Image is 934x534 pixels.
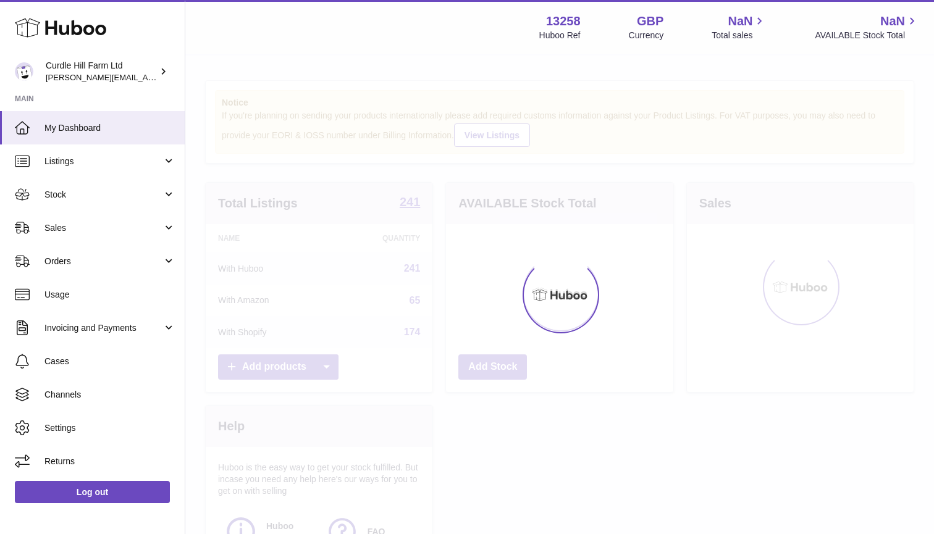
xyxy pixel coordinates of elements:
span: [PERSON_NAME][EMAIL_ADDRESS][DOMAIN_NAME] [46,72,248,82]
a: NaN Total sales [712,13,767,41]
span: Sales [44,222,162,234]
div: Curdle Hill Farm Ltd [46,60,157,83]
a: NaN AVAILABLE Stock Total [815,13,919,41]
strong: 13258 [546,13,581,30]
span: Settings [44,422,175,434]
span: Stock [44,189,162,201]
a: Log out [15,481,170,503]
span: AVAILABLE Stock Total [815,30,919,41]
span: Listings [44,156,162,167]
span: Usage [44,289,175,301]
span: Invoicing and Payments [44,322,162,334]
span: Channels [44,389,175,401]
img: miranda@diddlysquatfarmshop.com [15,62,33,81]
span: Cases [44,356,175,367]
span: Orders [44,256,162,267]
span: Returns [44,456,175,467]
span: NaN [880,13,905,30]
span: My Dashboard [44,122,175,134]
span: NaN [728,13,752,30]
div: Currency [629,30,664,41]
span: Total sales [712,30,767,41]
div: Huboo Ref [539,30,581,41]
strong: GBP [637,13,663,30]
